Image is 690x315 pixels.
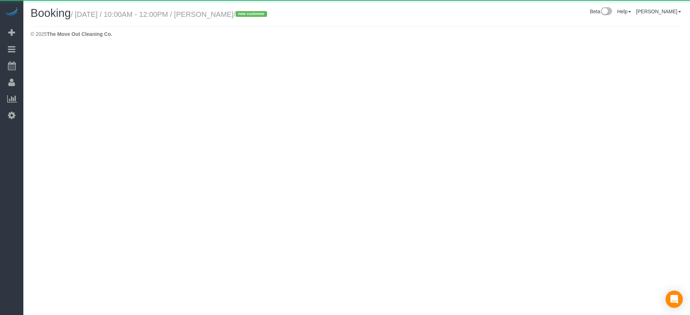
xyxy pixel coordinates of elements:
span: new customer [236,11,267,17]
small: / [DATE] / 10:00AM - 12:00PM / [PERSON_NAME] [71,10,269,18]
img: New interface [600,7,612,17]
a: Help [617,9,631,14]
span: Booking [31,7,71,19]
div: Open Intercom Messenger [666,291,683,308]
img: Automaid Logo [4,7,19,17]
span: / [234,10,269,18]
a: [PERSON_NAME] [636,9,681,14]
strong: The Move Out Cleaning Co. [47,31,112,37]
div: © 2025 [31,30,683,38]
a: Beta [590,9,612,14]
